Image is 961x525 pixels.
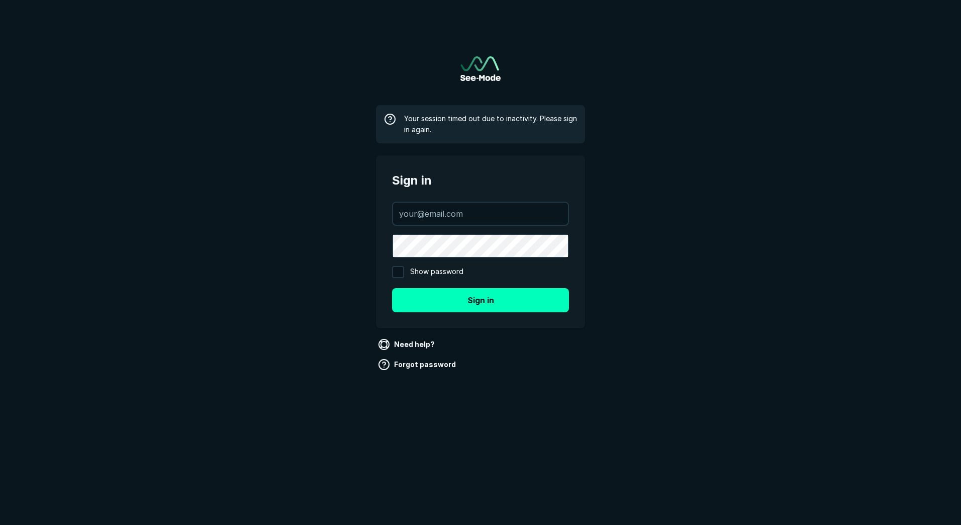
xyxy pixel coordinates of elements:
button: Sign in [392,288,569,312]
img: See-Mode Logo [460,56,501,81]
a: Go to sign in [460,56,501,81]
span: Show password [410,266,463,278]
input: your@email.com [393,203,568,225]
span: Your session timed out due to inactivity. Please sign in again. [404,113,577,135]
span: Sign in [392,171,569,190]
a: Forgot password [376,357,460,373]
a: Need help? [376,336,439,353]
